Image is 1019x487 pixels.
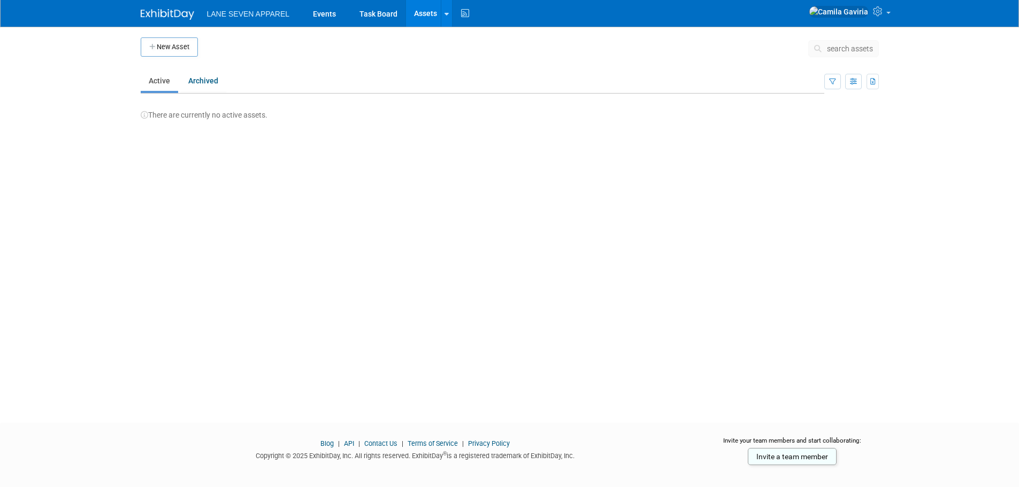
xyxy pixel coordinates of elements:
div: Invite your team members and start collaborating: [706,436,879,452]
a: Archived [180,71,226,91]
img: ExhibitDay [141,9,194,20]
a: Privacy Policy [468,439,510,447]
span: | [335,439,342,447]
span: | [459,439,466,447]
span: LANE SEVEN APPAREL [207,10,290,18]
a: API [344,439,354,447]
sup: ® [443,451,447,457]
span: | [399,439,406,447]
a: Terms of Service [408,439,458,447]
span: | [356,439,363,447]
a: Invite a team member [748,448,837,465]
div: Copyright © 2025 ExhibitDay, Inc. All rights reserved. ExhibitDay is a registered trademark of Ex... [141,449,691,461]
a: Active [141,71,178,91]
a: Blog [320,439,334,447]
button: New Asset [141,37,198,57]
span: search assets [827,44,873,53]
img: Camila Gaviria [809,6,869,18]
button: search assets [808,40,879,57]
div: There are currently no active assets. [141,99,879,120]
a: Contact Us [364,439,397,447]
